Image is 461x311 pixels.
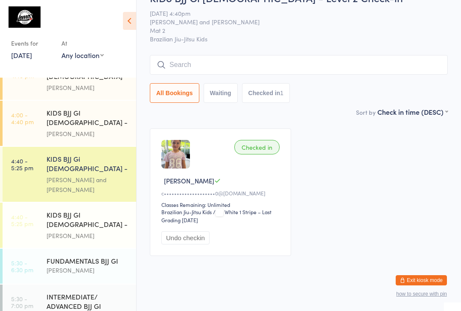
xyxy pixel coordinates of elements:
a: [DATE] [11,50,32,60]
time: 5:30 - 7:00 pm [11,295,33,309]
button: how to secure with pin [396,291,447,297]
button: Exit kiosk mode [396,275,447,285]
div: [PERSON_NAME] [47,129,129,139]
div: Any location [61,50,104,60]
a: 4:40 -5:25 pmKIDS BJJ Gi [DEMOGRAPHIC_DATA] - Level 2[PERSON_NAME] and [PERSON_NAME] [3,147,136,202]
time: 5:30 - 6:30 pm [11,259,33,273]
button: Checked in1 [242,83,290,103]
span: [DATE] 4:40pm [150,9,435,17]
div: FUNDAMENTALS BJJ GI [47,256,129,265]
span: Mat 2 [150,26,435,35]
div: Checked in [234,140,280,154]
div: KIDS BJJ GI [DEMOGRAPHIC_DATA] - Level 1 [47,210,129,231]
div: At [61,36,104,50]
div: KIDS BJJ GI [DEMOGRAPHIC_DATA] - Level 1 [47,108,129,129]
div: 1 [280,90,283,96]
div: c••••••••••••••••••••0@[DOMAIN_NAME] [161,189,282,197]
span: Brazilian Jiu-Jitsu Kids [150,35,448,43]
time: 4:40 - 5:25 pm [11,213,33,227]
img: Lemos Brazilian Jiu-Jitsu [9,6,41,28]
a: 5:30 -6:30 pmFUNDAMENTALS BJJ GI[PERSON_NAME] [3,249,136,284]
time: 4:00 - 4:40 pm [11,111,34,125]
a: 4:40 -5:25 pmKIDS BJJ GI [DEMOGRAPHIC_DATA] - Level 1[PERSON_NAME] [3,203,136,248]
div: [PERSON_NAME] [47,231,129,241]
div: [PERSON_NAME] [47,83,129,93]
span: [PERSON_NAME] [164,176,214,185]
time: 4:40 - 5:25 pm [11,157,33,171]
button: Waiting [204,83,238,103]
div: INTERMEDIATE/ ADVANCED BJJ GI [47,292,129,311]
div: Check in time (DESC) [377,107,448,116]
span: [PERSON_NAME] and [PERSON_NAME] [150,17,435,26]
div: Brazilian Jiu-Jitsu Kids [161,208,212,215]
div: Classes Remaining: Unlimited [161,201,282,208]
a: 4:00 -4:40 pmKIDS BJJ GI [DEMOGRAPHIC_DATA] - Level 1[PERSON_NAME] [3,101,136,146]
div: Events for [11,36,53,50]
div: KIDS BJJ Gi [DEMOGRAPHIC_DATA] - Level 2 [47,154,129,175]
div: [PERSON_NAME] [47,265,129,275]
button: All Bookings [150,83,199,103]
time: 4:00 - 4:40 pm [11,65,34,79]
label: Sort by [356,108,376,116]
button: Undo checkin [161,231,210,244]
input: Search [150,55,448,75]
div: [PERSON_NAME] and [PERSON_NAME] [47,175,129,195]
img: image1737155563.png [161,140,190,169]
